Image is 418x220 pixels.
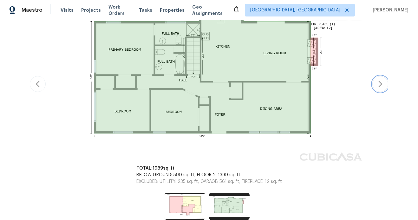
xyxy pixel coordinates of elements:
[160,7,185,13] span: Properties
[370,7,408,13] span: [PERSON_NAME]
[139,8,152,12] span: Tasks
[81,7,101,13] span: Projects
[61,7,74,13] span: Visits
[53,3,365,163] img: floor plan rendering
[136,178,282,185] p: EXCLUDED: UTILITY: 235 sq. ft, GARAGE: 561 sq. ft, FIREPLACE: 12 sq. ft
[22,7,42,13] span: Maestro
[136,172,282,178] p: BELOW GROUND: 590 sq. ft, FLOOR 2: 1399 sq. ft
[250,7,340,13] span: [GEOGRAPHIC_DATA], [GEOGRAPHIC_DATA]
[165,193,205,220] img: https://cabinet-assets.s3.amazonaws.com/production/storage/71e0da71-ef35-4161-b014-b8f4558ad27c.p...
[136,165,282,172] p: TOTAL: 1989 sq. ft
[209,193,250,220] img: https://cabinet-assets.s3.amazonaws.com/production/storage/a09f7cab-dbcf-460a-93d1-b43e42d82d25.p...
[108,4,131,16] span: Work Orders
[192,4,225,16] span: Geo Assignments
